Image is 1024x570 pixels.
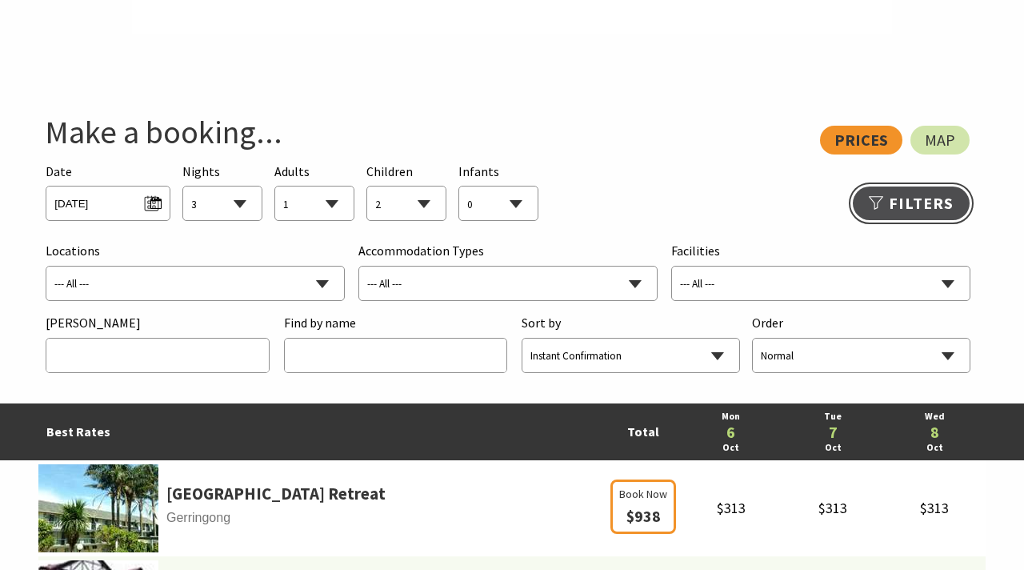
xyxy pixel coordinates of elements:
[458,163,499,179] span: Infants
[619,485,667,503] span: Book Now
[925,134,955,147] span: Map
[182,162,262,222] div: Choose a number of nights
[38,508,606,528] span: Gerringong
[688,409,774,424] a: Mon
[46,163,72,179] span: Date
[752,313,829,334] span: Order
[790,440,876,456] a: Oct
[606,403,680,460] td: Total
[717,499,746,517] span: $313
[688,424,774,440] a: 6
[790,424,876,440] a: 7
[892,424,978,440] a: 8
[818,499,847,517] span: $313
[610,509,676,525] a: Book Now $938
[790,409,876,424] a: Tue
[54,191,161,212] span: [DATE]
[182,162,220,183] span: Nights
[46,241,122,262] span: Locations
[166,480,386,508] a: [GEOGRAPHIC_DATA] Retreat
[38,464,158,552] img: parkridgea.jpg
[626,506,661,526] span: $938
[358,241,484,262] span: Accommodation Types
[892,440,978,456] a: Oct
[910,126,970,155] a: Map
[522,313,598,334] span: Sort by
[274,163,310,179] span: Adults
[46,313,141,334] span: [PERSON_NAME]
[38,403,606,460] td: Best Rates
[671,241,748,262] span: Facilities
[366,163,413,179] span: Children
[688,440,774,456] a: Oct
[892,409,978,424] a: Wed
[920,499,949,517] span: $313
[284,313,356,334] span: Find by name
[46,162,170,222] div: Please choose your desired arrival date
